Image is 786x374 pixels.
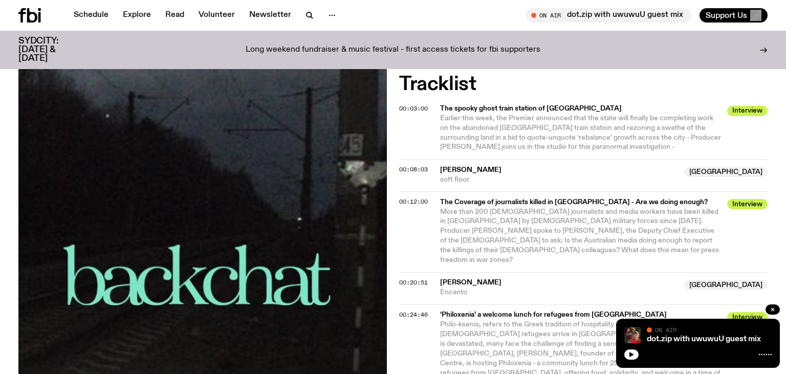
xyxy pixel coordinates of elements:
[440,104,721,114] span: The spooky ghost train station of [GEOGRAPHIC_DATA]
[243,8,297,23] a: Newsletter
[440,288,678,297] span: Encanto
[399,280,428,285] button: 00:20:51
[246,46,540,55] p: Long weekend fundraiser & music festival - first access tickets for fbi supporters
[117,8,157,23] a: Explore
[399,278,428,287] span: 00:20:51
[399,104,428,113] span: 00:03:00
[684,167,768,177] span: [GEOGRAPHIC_DATA]
[655,326,676,333] span: On Air
[68,8,115,23] a: Schedule
[192,8,241,23] a: Volunteer
[440,279,501,286] span: [PERSON_NAME]
[647,335,761,343] a: dot.zip with uwuwuU guest mix
[399,311,428,319] span: 00:24:46
[440,175,678,185] span: soft floor
[727,106,768,116] span: Interview
[684,280,768,290] span: [GEOGRAPHIC_DATA]
[399,106,428,112] button: 00:03:00
[440,166,501,173] span: [PERSON_NAME]
[159,8,190,23] a: Read
[18,37,84,63] h3: SYDCITY: [DATE] & [DATE]
[399,167,428,172] button: 00:08:03
[399,199,428,205] button: 00:12:00
[399,312,428,318] button: 00:24:46
[727,312,768,322] span: Interview
[526,8,691,23] button: On Airdot.zip with uwuwuU guest mix
[440,208,719,264] span: More than 200 [DEMOGRAPHIC_DATA] journalists and media workers have been killed in [GEOGRAPHIC_DA...
[727,199,768,209] span: Interview
[440,310,721,320] span: ‘Philoxenia’ a welcome lunch for refugees from [GEOGRAPHIC_DATA]
[440,197,721,207] span: The Coverage of journalists killed in [GEOGRAPHIC_DATA] - Are we doing enough?
[700,8,768,23] button: Support Us
[706,11,747,20] span: Support Us
[399,75,768,94] h2: Tracklist
[399,197,428,206] span: 00:12:00
[440,115,721,151] span: Earlier this week, the Premier announced that the state will finally be completing work on the ab...
[399,165,428,173] span: 00:08:03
